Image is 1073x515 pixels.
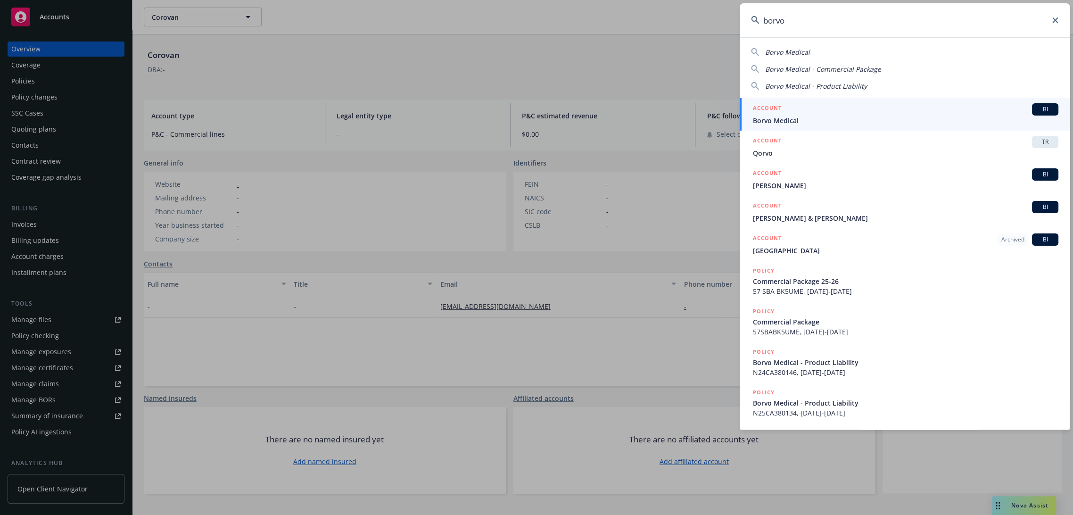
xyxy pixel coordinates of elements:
h5: POLICY [753,307,775,316]
span: 57 SBA BK5UME, [DATE]-[DATE] [753,286,1058,296]
h5: POLICY [753,428,775,438]
a: POLICYBorvo Medical - Product LiabilityN24CA380146, [DATE]-[DATE] [740,342,1070,382]
a: POLICYCommercial Package 25-2657 SBA BK5UME, [DATE]-[DATE] [740,261,1070,301]
span: 57SBABK5UME, [DATE]-[DATE] [753,327,1058,337]
span: TR [1036,138,1055,146]
span: [PERSON_NAME] & [PERSON_NAME] [753,213,1058,223]
span: N24CA380146, [DATE]-[DATE] [753,367,1058,377]
span: Borvo Medical - Product Liability [765,82,867,91]
a: ACCOUNTBIBorvo Medical [740,98,1070,131]
span: BI [1036,203,1055,211]
span: [GEOGRAPHIC_DATA] [753,246,1058,256]
span: N25CA380134, [DATE]-[DATE] [753,408,1058,418]
a: ACCOUNTArchivedBI[GEOGRAPHIC_DATA] [740,228,1070,261]
span: BI [1036,235,1055,244]
h5: POLICY [753,388,775,397]
span: Borvo Medical - Product Liability [753,398,1058,408]
span: Borvo Medical [753,116,1058,125]
a: ACCOUNTBI[PERSON_NAME] & [PERSON_NAME] [740,196,1070,228]
a: POLICYCommercial Package57SBABK5UME, [DATE]-[DATE] [740,301,1070,342]
span: Borvo Medical [765,48,810,57]
h5: ACCOUNT [753,201,782,212]
span: Borvo Medical - Commercial Package [765,65,881,74]
h5: POLICY [753,347,775,357]
a: ACCOUNTBI[PERSON_NAME] [740,163,1070,196]
h5: ACCOUNT [753,168,782,180]
a: POLICY [740,423,1070,464]
span: Commercial Package [753,317,1058,327]
span: Archived [1001,235,1024,244]
a: POLICYBorvo Medical - Product LiabilityN25CA380134, [DATE]-[DATE] [740,382,1070,423]
a: ACCOUNTTRQorvo [740,131,1070,163]
span: Qorvo [753,148,1058,158]
input: Search... [740,3,1070,37]
h5: POLICY [753,266,775,275]
span: [PERSON_NAME] [753,181,1058,191]
span: BI [1036,105,1055,114]
span: Commercial Package 25-26 [753,276,1058,286]
span: Borvo Medical - Product Liability [753,357,1058,367]
h5: ACCOUNT [753,136,782,147]
span: BI [1036,170,1055,179]
h5: ACCOUNT [753,233,782,245]
h5: ACCOUNT [753,103,782,115]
